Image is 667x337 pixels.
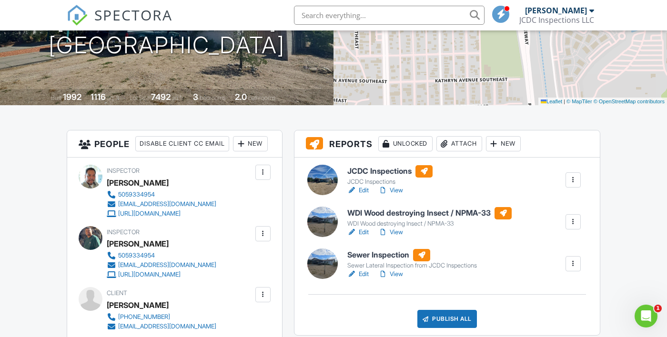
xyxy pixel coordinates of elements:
div: 2.0 [235,92,247,102]
span: 1 [654,305,662,312]
a: [URL][DOMAIN_NAME] [107,270,216,279]
div: Publish All [417,310,477,328]
a: View [378,228,403,237]
a: WDI Wood destroying Insect / NPMA-33 WDI Wood destroying Insect / NPMA-33 [347,207,512,228]
a: View [378,269,403,279]
div: JCDC Inspections [347,178,433,186]
div: [PERSON_NAME] [107,176,169,190]
span: bedrooms [200,94,226,101]
span: | [564,99,565,104]
div: 7492 [151,92,171,102]
span: bathrooms [248,94,275,101]
div: Unlocked [378,136,433,151]
span: Built [51,94,61,101]
div: JCDC Inspections LLC [519,15,594,25]
span: Client [107,289,127,297]
div: [PERSON_NAME] [107,298,169,312]
a: Leaflet [541,99,562,104]
input: Search everything... [294,6,485,25]
a: Sewer Inspection Sewer Lateral Inspection from JCDC Inspections [347,249,477,270]
div: [PERSON_NAME] [107,237,169,251]
img: The Best Home Inspection Software - Spectora [67,5,88,26]
span: Inspector [107,228,140,236]
span: Lot Size [130,94,150,101]
a: Edit [347,228,369,237]
span: sq.ft. [172,94,184,101]
span: SPECTORA [94,5,172,25]
a: Edit [347,186,369,195]
div: Attach [436,136,482,151]
div: [URL][DOMAIN_NAME] [118,271,181,278]
div: 1992 [63,92,81,102]
div: [EMAIL_ADDRESS][DOMAIN_NAME] [118,323,216,330]
h3: People [67,130,282,158]
div: [URL][DOMAIN_NAME] [118,210,181,218]
a: © OpenStreetMap contributors [594,99,665,104]
div: [EMAIL_ADDRESS][DOMAIN_NAME] [118,200,216,208]
div: 5059334954 [118,191,155,198]
a: [PHONE_NUMBER] [107,312,216,322]
div: 1116 [91,92,106,102]
iframe: Intercom live chat [635,305,657,327]
a: Edit [347,269,369,279]
a: 5059334954 [107,251,216,260]
div: WDI Wood destroying Insect / NPMA-33 [347,220,512,228]
a: 5059334954 [107,190,216,199]
div: [EMAIL_ADDRESS][DOMAIN_NAME] [118,261,216,269]
h6: JCDC Inspections [347,165,433,178]
a: SPECTORA [67,13,172,33]
a: [EMAIL_ADDRESS][DOMAIN_NAME] [107,260,216,270]
h3: Reports [294,130,600,158]
div: [PERSON_NAME] [525,6,587,15]
div: Disable Client CC Email [135,136,229,151]
a: [URL][DOMAIN_NAME] [107,209,216,218]
h6: Sewer Inspection [347,249,477,261]
span: Inspector [107,167,140,174]
a: [EMAIL_ADDRESS][DOMAIN_NAME] [107,322,216,331]
a: © MapTiler [566,99,592,104]
h6: WDI Wood destroying Insect / NPMA-33 [347,207,512,219]
span: sq. ft. [107,94,121,101]
a: View [378,186,403,195]
div: New [486,136,521,151]
div: Sewer Lateral Inspection from JCDC Inspections [347,262,477,269]
div: 3 [193,92,198,102]
h1: [STREET_ADDRESS] [GEOGRAPHIC_DATA] [49,8,285,59]
div: 5059334954 [118,252,155,259]
a: [EMAIL_ADDRESS][DOMAIN_NAME] [107,199,216,209]
div: New [233,136,268,151]
div: [PHONE_NUMBER] [118,313,170,321]
a: JCDC Inspections JCDC Inspections [347,165,433,186]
